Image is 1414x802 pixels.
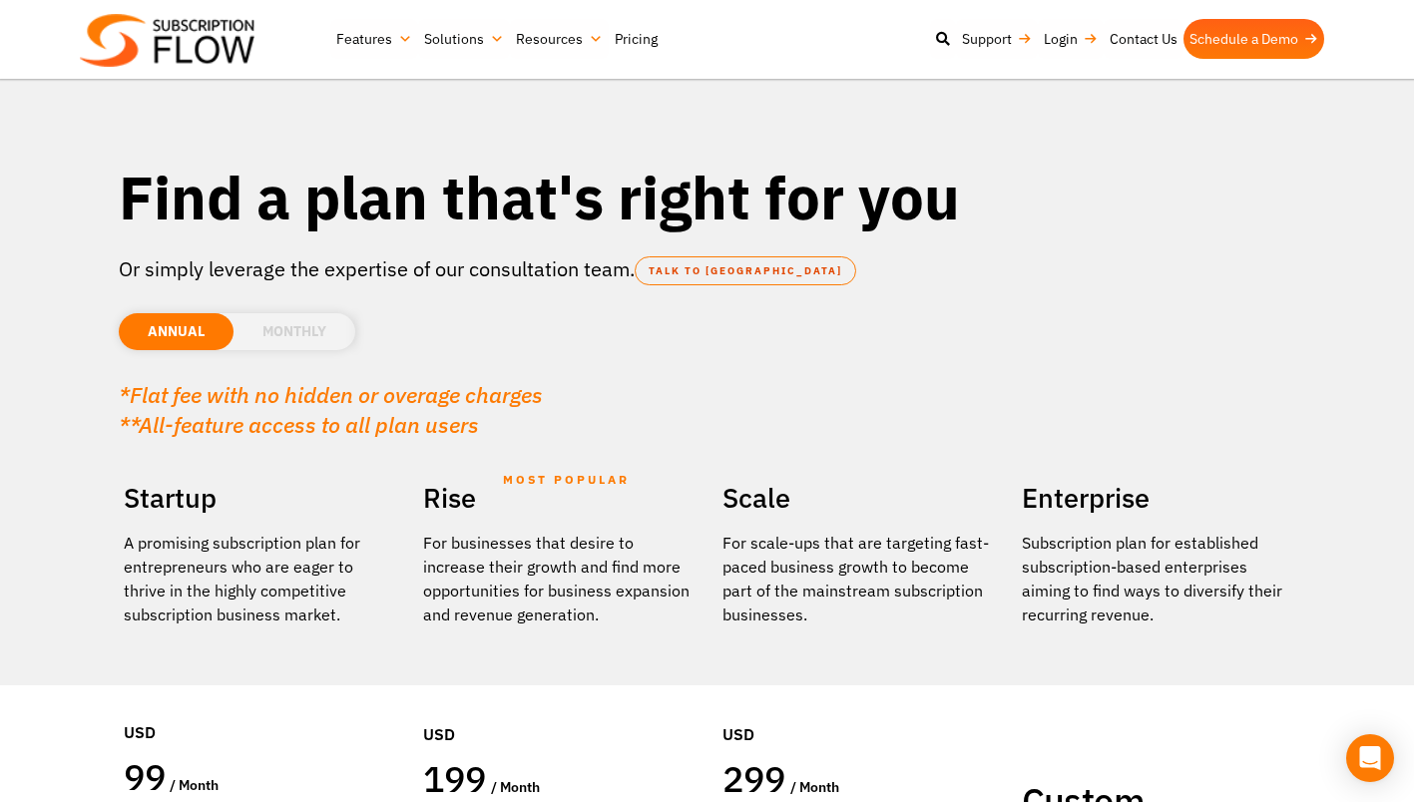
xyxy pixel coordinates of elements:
h2: Startup [124,475,393,521]
h2: Rise [423,475,693,521]
h2: Scale [722,475,992,521]
em: *Flat fee with no hidden or overage charges [119,380,543,409]
div: USD [722,662,992,756]
span: 199 [423,755,487,802]
li: ANNUAL [119,313,234,350]
a: Support [956,19,1038,59]
a: Pricing [609,19,664,59]
a: Login [1038,19,1104,59]
p: Subscription plan for established subscription-based enterprises aiming to find ways to diversify... [1022,531,1291,626]
div: USD [124,660,393,754]
span: MOST POPULAR [503,457,630,503]
img: Subscriptionflow [80,14,254,67]
span: / month [170,776,219,794]
span: / month [790,778,839,796]
a: TALK TO [GEOGRAPHIC_DATA] [635,256,856,285]
a: Solutions [418,19,510,59]
li: MONTHLY [234,313,355,350]
a: Contact Us [1104,19,1183,59]
div: Open Intercom Messenger [1346,734,1394,782]
a: Resources [510,19,609,59]
span: / month [491,778,540,796]
a: Features [330,19,418,59]
div: For businesses that desire to increase their growth and find more opportunities for business expa... [423,531,693,626]
h1: Find a plan that's right for you [119,160,1296,234]
div: USD [423,662,693,756]
p: A promising subscription plan for entrepreneurs who are eager to thrive in the highly competitive... [124,531,393,626]
em: **All-feature access to all plan users [119,410,479,439]
p: Or simply leverage the expertise of our consultation team. [119,254,1296,284]
span: 299 [722,755,786,802]
a: Schedule a Demo [1183,19,1324,59]
h2: Enterprise [1022,475,1291,521]
div: For scale-ups that are targeting fast-paced business growth to become part of the mainstream subs... [722,531,992,626]
span: 99 [124,753,167,800]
